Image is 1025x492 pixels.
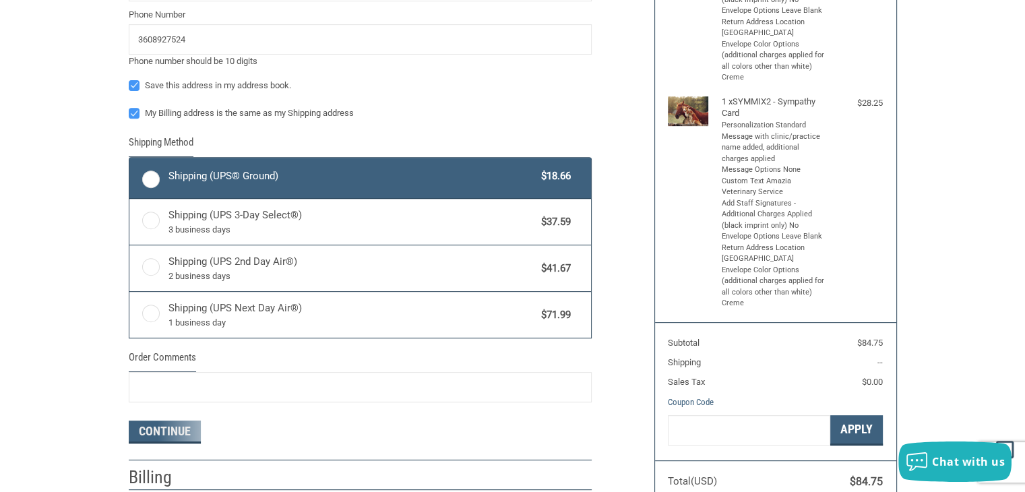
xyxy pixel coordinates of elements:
[129,466,208,489] h2: Billing
[850,475,883,488] span: $84.75
[168,208,535,236] span: Shipping (UPS 3-Day Select®)
[129,421,201,443] button: Continue
[829,96,883,110] div: $28.25
[932,454,1005,469] span: Chat with us
[535,214,571,230] span: $37.59
[668,397,714,407] a: Coupon Code
[129,108,592,119] label: My Billing address is the same as my Shipping address
[535,307,571,323] span: $71.99
[722,39,826,84] li: Envelope Color Options (additional charges applied for all colors other than white) Creme
[535,261,571,276] span: $41.67
[668,475,717,487] span: Total (USD)
[722,164,826,176] li: Message Options None
[857,338,883,348] span: $84.75
[830,415,883,445] button: Apply
[668,415,830,445] input: Gift Certificate or Coupon Code
[862,377,883,387] span: $0.00
[722,120,826,164] li: Personalization Standard Message with clinic/practice name added, additional charges applied
[535,168,571,184] span: $18.66
[722,231,826,243] li: Envelope Options Leave Blank
[168,223,535,237] span: 3 business days
[129,8,592,22] label: Phone Number
[129,350,196,372] legend: Order Comments
[168,254,535,282] span: Shipping (UPS 2nd Day Air®)
[668,357,701,367] span: Shipping
[168,301,535,329] span: Shipping (UPS Next Day Air®)
[129,55,592,68] div: Phone number should be 10 digits
[722,243,826,265] li: Return Address Location [GEOGRAPHIC_DATA]
[877,357,883,367] span: --
[129,80,592,91] label: Save this address in my address book.
[722,176,826,198] li: Custom Text Amazia Veterinary Service
[168,168,535,184] span: Shipping (UPS® Ground)
[668,377,705,387] span: Sales Tax
[168,270,535,283] span: 2 business days
[722,96,826,119] h4: 1 x SYMMIX2 - Sympathy Card
[129,135,193,157] legend: Shipping Method
[668,338,700,348] span: Subtotal
[722,17,826,39] li: Return Address Location [GEOGRAPHIC_DATA]
[722,265,826,309] li: Envelope Color Options (additional charges applied for all colors other than white) Creme
[722,5,826,17] li: Envelope Options Leave Blank
[898,441,1012,482] button: Chat with us
[168,316,535,330] span: 1 business day
[722,198,826,232] li: Add Staff Signatures - Additional Charges Applied (black imprint only) No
